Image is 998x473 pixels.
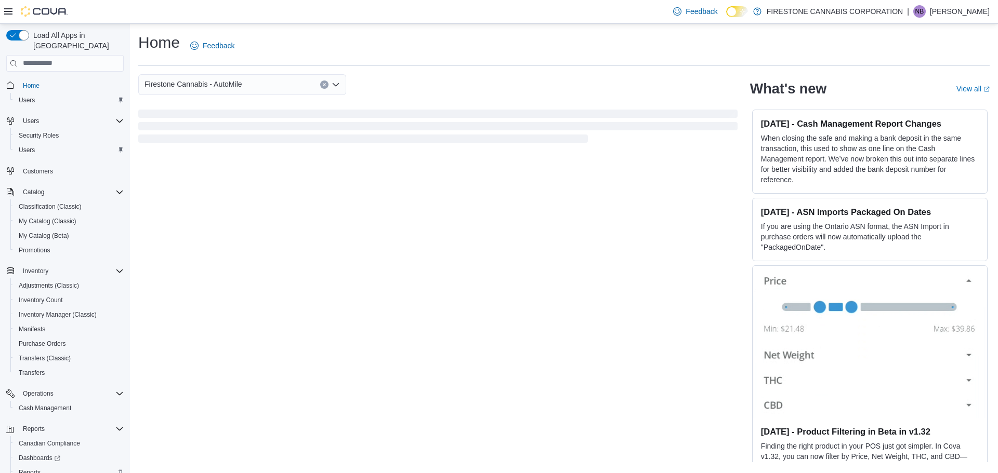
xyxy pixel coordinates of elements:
[15,129,124,142] span: Security Roles
[19,79,44,92] a: Home
[15,294,124,306] span: Inventory Count
[2,78,128,93] button: Home
[19,310,97,319] span: Inventory Manager (Classic)
[320,80,329,89] button: Clear input
[19,454,60,462] span: Dashboards
[10,128,128,143] button: Security Roles
[19,96,35,104] span: Users
[23,188,44,196] span: Catalog
[15,337,124,350] span: Purchase Orders
[138,32,180,53] h1: Home
[15,144,39,156] a: Users
[10,322,128,336] button: Manifests
[915,5,924,18] span: nb
[10,278,128,293] button: Adjustments (Classic)
[23,267,48,275] span: Inventory
[19,265,52,277] button: Inventory
[10,451,128,465] a: Dashboards
[15,294,67,306] a: Inventory Count
[726,6,748,17] input: Dark Mode
[10,351,128,366] button: Transfers (Classic)
[15,200,86,213] a: Classification (Classic)
[23,425,45,433] span: Reports
[761,221,979,252] p: If you are using the Ontario ASN format, the ASN Import in purchase orders will now automatically...
[726,17,727,18] span: Dark Mode
[15,94,39,106] a: Users
[186,35,239,56] a: Feedback
[761,426,979,437] h3: [DATE] - Product Filtering in Beta in v1.32
[15,352,75,364] a: Transfers (Classic)
[23,117,39,125] span: Users
[956,85,990,93] a: View allExternal link
[15,402,124,414] span: Cash Management
[15,337,70,350] a: Purchase Orders
[10,366,128,380] button: Transfers
[10,143,128,157] button: Users
[19,423,49,435] button: Reports
[750,80,826,97] h2: What's new
[19,387,124,400] span: Operations
[15,308,124,321] span: Inventory Manager (Classic)
[19,131,59,140] span: Security Roles
[10,401,128,415] button: Cash Management
[10,436,128,451] button: Canadian Compliance
[138,112,738,145] span: Loading
[15,215,81,227] a: My Catalog (Classic)
[15,437,124,450] span: Canadian Compliance
[669,1,721,22] a: Feedback
[761,133,979,185] p: When closing the safe and making a bank deposit in the same transaction, this used to show as one...
[15,367,124,379] span: Transfers
[761,207,979,217] h3: [DATE] - ASN Imports Packaged On Dates
[2,114,128,128] button: Users
[29,30,124,51] span: Load All Apps in [GEOGRAPHIC_DATA]
[10,336,128,351] button: Purchase Orders
[10,243,128,258] button: Promotions
[15,323,124,335] span: Manifests
[19,146,35,154] span: Users
[19,202,82,211] span: Classification (Classic)
[15,308,101,321] a: Inventory Manager (Classic)
[15,437,84,450] a: Canadian Compliance
[19,369,45,377] span: Transfers
[23,167,53,175] span: Customers
[19,354,71,362] span: Transfers (Classic)
[19,325,45,333] span: Manifests
[15,367,49,379] a: Transfers
[930,5,990,18] p: [PERSON_NAME]
[15,144,124,156] span: Users
[19,232,69,240] span: My Catalog (Beta)
[15,279,124,292] span: Adjustments (Classic)
[15,402,75,414] a: Cash Management
[23,389,54,398] span: Operations
[761,118,979,129] h3: [DATE] - Cash Management Report Changes
[15,229,73,242] a: My Catalog (Beta)
[19,281,79,290] span: Adjustments (Classic)
[21,6,68,17] img: Cova
[15,452,64,464] a: Dashboards
[19,439,80,448] span: Canadian Compliance
[10,214,128,228] button: My Catalog (Classic)
[19,423,124,435] span: Reports
[19,115,43,127] button: Users
[10,93,128,107] button: Users
[19,265,124,277] span: Inventory
[19,340,66,348] span: Purchase Orders
[913,5,926,18] div: nichol babiak
[19,79,124,92] span: Home
[19,186,48,198] button: Catalog
[19,186,124,198] span: Catalog
[15,323,49,335] a: Manifests
[686,6,717,17] span: Feedback
[15,215,124,227] span: My Catalog (Classic)
[19,246,50,254] span: Promotions
[19,165,57,178] a: Customers
[10,228,128,243] button: My Catalog (Beta)
[15,452,124,464] span: Dashboards
[2,422,128,436] button: Reports
[15,352,124,364] span: Transfers (Classic)
[2,264,128,278] button: Inventory
[2,164,128,179] button: Customers
[15,244,55,256] a: Promotions
[19,217,76,225] span: My Catalog (Classic)
[15,94,124,106] span: Users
